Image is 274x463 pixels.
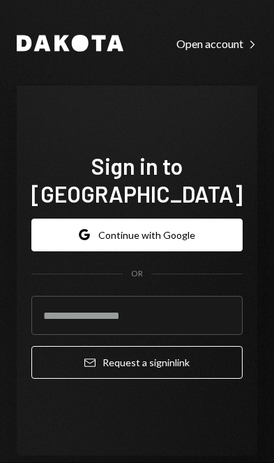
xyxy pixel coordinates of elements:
div: Open account [176,37,257,51]
a: Open account [176,36,257,51]
div: OR [131,268,143,280]
button: Continue with Google [31,219,243,251]
button: Request a signinlink [31,346,243,379]
h1: Sign in to [GEOGRAPHIC_DATA] [31,152,243,207]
